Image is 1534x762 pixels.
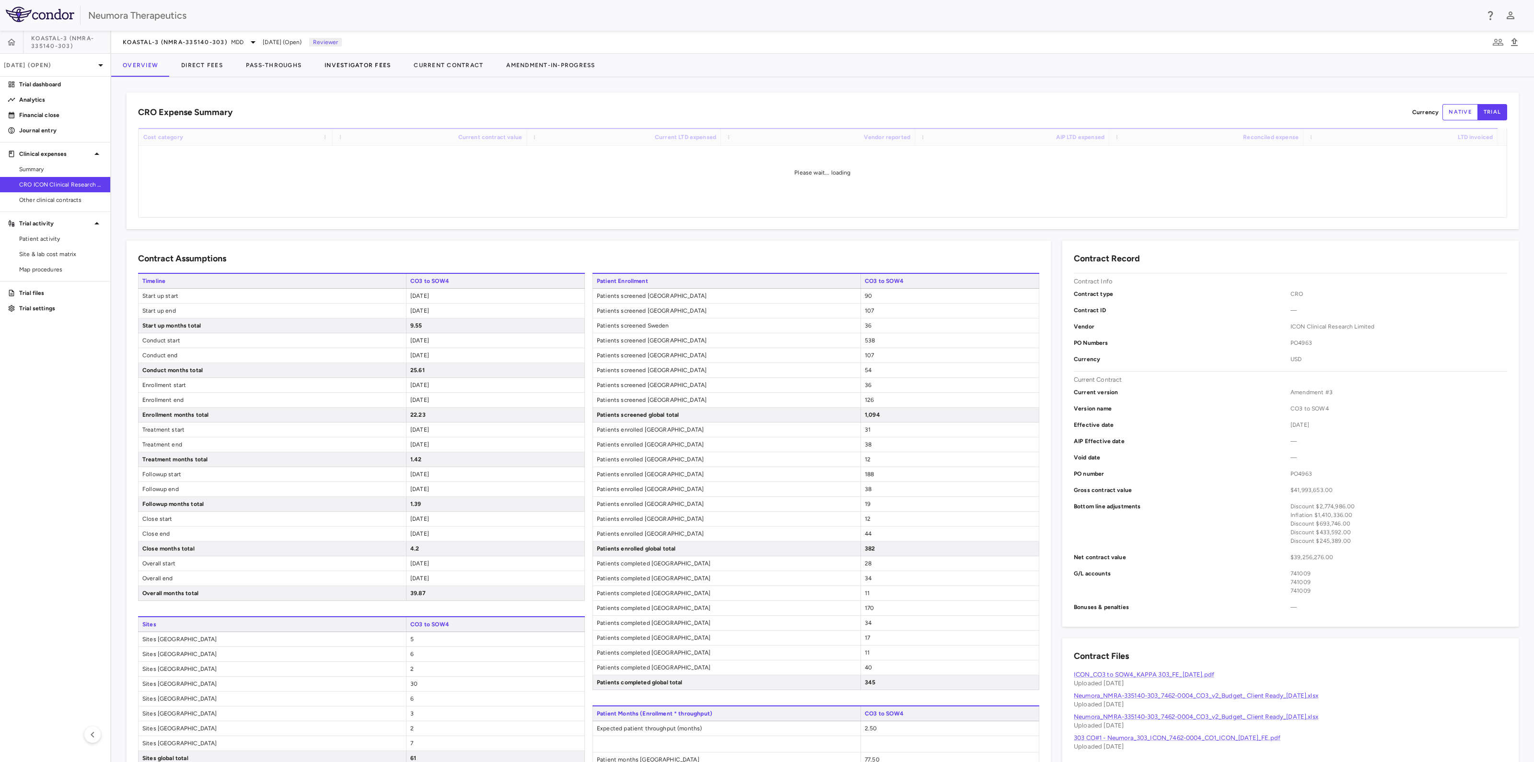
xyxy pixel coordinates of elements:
span: 345 [865,679,875,686]
span: 40 [865,664,872,671]
span: 28 [865,560,872,567]
p: Trial activity [19,219,91,228]
span: Start up end [139,304,406,318]
span: MDD [231,38,244,47]
span: Sites [GEOGRAPHIC_DATA] [139,662,406,676]
span: Sites [GEOGRAPHIC_DATA] [139,692,406,706]
span: Other clinical contracts [19,196,103,204]
span: [DATE] [410,307,429,314]
span: Patients completed [GEOGRAPHIC_DATA] [593,586,860,600]
button: Pass-Throughs [234,54,313,77]
p: Currency [1412,108,1439,117]
span: Patients completed [GEOGRAPHIC_DATA] [593,616,860,630]
span: [DATE] (Open) [263,38,302,47]
a: ICON_CO3 to SOW4_KAPPA 303_FE_[DATE].pdf [1074,671,1214,678]
span: ICON Clinical Research Limited [1290,322,1507,331]
span: 12 [865,516,871,522]
span: [DATE] [410,337,429,344]
span: Enrollment start [139,378,406,392]
span: Overall end [139,571,406,586]
p: Current version [1074,388,1290,397]
span: Summary [19,165,103,174]
span: 126 [865,397,874,403]
span: 7 [410,740,413,747]
span: Amendment #3 [1290,388,1507,397]
span: [DATE] [410,293,429,299]
span: 39.87 [410,590,426,597]
span: CO3 to SOW4 [860,274,1039,288]
p: Version name [1074,404,1290,413]
p: Net contract value [1074,553,1290,562]
span: 17 [865,634,870,641]
span: Patients enrolled global total [593,541,860,556]
div: Discount $693,746.00 [1290,519,1507,528]
h6: Contract Files [1074,650,1129,663]
p: PO Numbers [1074,339,1290,347]
span: 19 [865,501,871,507]
button: Investigator Fees [313,54,402,77]
span: Conduct start [139,333,406,348]
span: 107 [865,352,874,359]
span: Patients enrolled [GEOGRAPHIC_DATA] [593,452,860,467]
p: Clinical expenses [19,150,91,158]
span: Patients screened [GEOGRAPHIC_DATA] [593,393,860,407]
span: — [1290,306,1507,315]
span: 90 [865,293,872,299]
p: Contract Info [1074,277,1113,286]
div: Discount $2,774,986.00 [1290,502,1507,511]
span: — [1290,603,1507,611]
div: 741009 [1290,578,1507,586]
span: Patients completed [GEOGRAPHIC_DATA] [593,571,860,586]
span: CRO [1290,290,1507,298]
span: 6 [410,651,414,657]
span: 31 [865,426,871,433]
span: Patients screened [GEOGRAPHIC_DATA] [593,333,860,348]
p: PO number [1074,469,1290,478]
span: Conduct end [139,348,406,363]
span: Sites [GEOGRAPHIC_DATA] [139,721,406,736]
button: native [1442,104,1478,120]
span: Patients screened global total [593,408,860,422]
p: Analytics [19,95,103,104]
h6: CRO Expense Summary [138,106,232,119]
p: Uploaded [DATE] [1074,742,1507,751]
p: Bonuses & penalties [1074,603,1290,611]
span: Patients enrolled [GEOGRAPHIC_DATA] [593,467,860,481]
p: Trial files [19,289,103,297]
span: $41,993,653.00 [1290,486,1507,494]
img: logo-full-BYUhSk78.svg [6,7,74,22]
span: Patients screened [GEOGRAPHIC_DATA] [593,289,860,303]
p: [DATE] (Open) [4,61,95,70]
p: Current Contract [1074,375,1122,384]
span: Patients screened [GEOGRAPHIC_DATA] [593,304,860,318]
p: Vendor [1074,322,1290,331]
span: [DATE] [410,397,429,403]
span: Patients enrolled [GEOGRAPHIC_DATA] [593,437,860,452]
span: 34 [865,575,872,582]
p: Gross contract value [1074,486,1290,494]
p: Currency [1074,355,1290,363]
span: Patients enrolled [GEOGRAPHIC_DATA] [593,497,860,511]
span: Sites [GEOGRAPHIC_DATA] [139,736,406,750]
span: Patients completed [GEOGRAPHIC_DATA] [593,601,860,615]
span: Start up months total [139,318,406,333]
span: [DATE] [410,560,429,567]
span: [DATE] [410,486,429,492]
span: Patients screened [GEOGRAPHIC_DATA] [593,363,860,377]
span: USD [1290,355,1507,363]
span: Treatment months total [139,452,406,467]
span: Patient Months (Enrollment * throughput) [593,706,860,721]
span: Patients completed [GEOGRAPHIC_DATA] [593,645,860,660]
span: Followup end [139,482,406,496]
span: [DATE] [410,516,429,522]
span: Overall start [139,556,406,571]
span: 188 [865,471,874,478]
span: Start up start [139,289,406,303]
span: Sites [GEOGRAPHIC_DATA] [139,632,406,646]
span: CO3 to SOW4 [406,274,585,288]
span: 11 [865,649,870,656]
span: Patients enrolled [GEOGRAPHIC_DATA] [593,482,860,496]
span: 3 [410,710,414,717]
span: Patients completed [GEOGRAPHIC_DATA] [593,631,860,645]
span: 54 [865,367,872,374]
